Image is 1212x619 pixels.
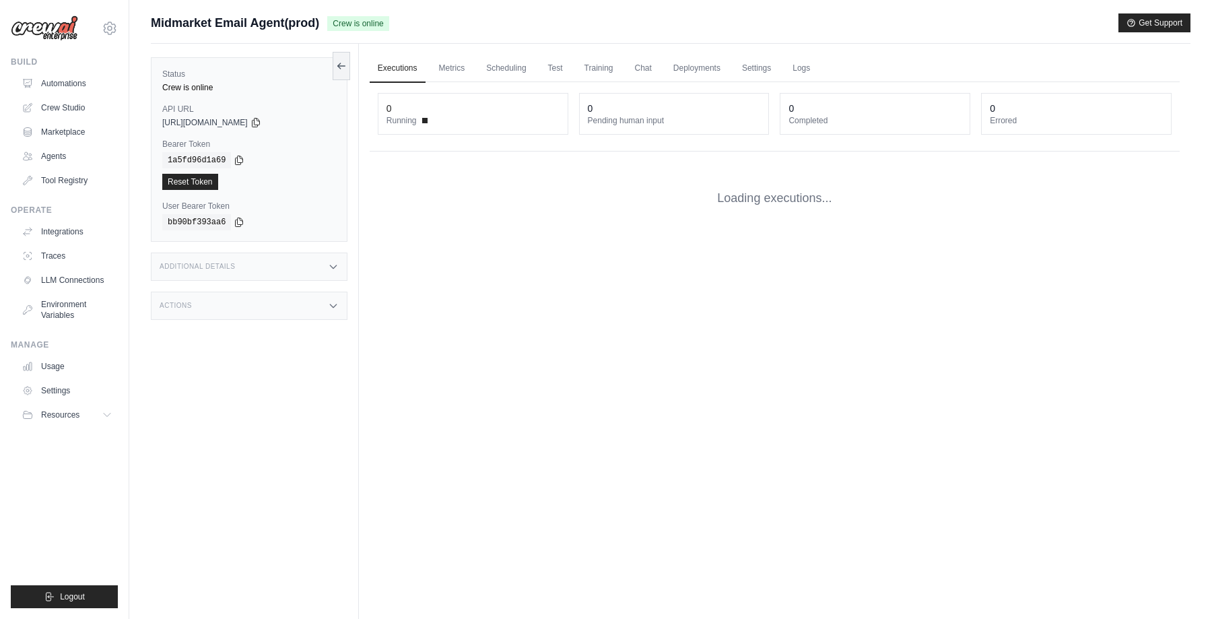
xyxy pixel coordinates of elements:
a: LLM Connections [16,269,118,291]
div: Loading executions... [370,168,1180,229]
span: Crew is online [327,16,389,31]
span: Midmarket Email Agent(prod) [151,13,319,32]
span: [URL][DOMAIN_NAME] [162,117,248,128]
h3: Additional Details [160,263,235,271]
a: Automations [16,73,118,94]
div: 0 [588,102,593,115]
div: Operate [11,205,118,216]
a: Tool Registry [16,170,118,191]
div: Crew is online [162,82,336,93]
code: bb90bf393aa6 [162,214,231,230]
a: Metrics [431,55,473,83]
span: Logout [60,591,85,602]
div: 0 [788,102,794,115]
span: Running [386,115,417,126]
a: Scheduling [478,55,534,83]
a: Training [576,55,621,83]
a: Deployments [665,55,729,83]
div: Build [11,57,118,67]
label: API URL [162,104,336,115]
label: Bearer Token [162,139,336,150]
div: 0 [990,102,995,115]
dt: Errored [990,115,1163,126]
a: Logs [784,55,818,83]
label: User Bearer Token [162,201,336,211]
code: 1a5fd96d1a69 [162,152,231,168]
a: Usage [16,356,118,377]
a: Traces [16,245,118,267]
div: 0 [386,102,392,115]
a: Crew Studio [16,97,118,119]
a: Integrations [16,221,118,242]
button: Get Support [1118,13,1190,32]
a: Test [540,55,571,83]
a: Executions [370,55,426,83]
a: Settings [734,55,779,83]
button: Logout [11,585,118,608]
dt: Pending human input [588,115,761,126]
span: Resources [41,410,79,420]
a: Reset Token [162,174,218,190]
div: Manage [11,339,118,350]
a: Agents [16,145,118,167]
dt: Completed [788,115,962,126]
img: Logo [11,15,78,41]
a: Environment Variables [16,294,118,326]
label: Status [162,69,336,79]
a: Marketplace [16,121,118,143]
button: Resources [16,404,118,426]
a: Chat [627,55,660,83]
a: Settings [16,380,118,401]
h3: Actions [160,302,192,310]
